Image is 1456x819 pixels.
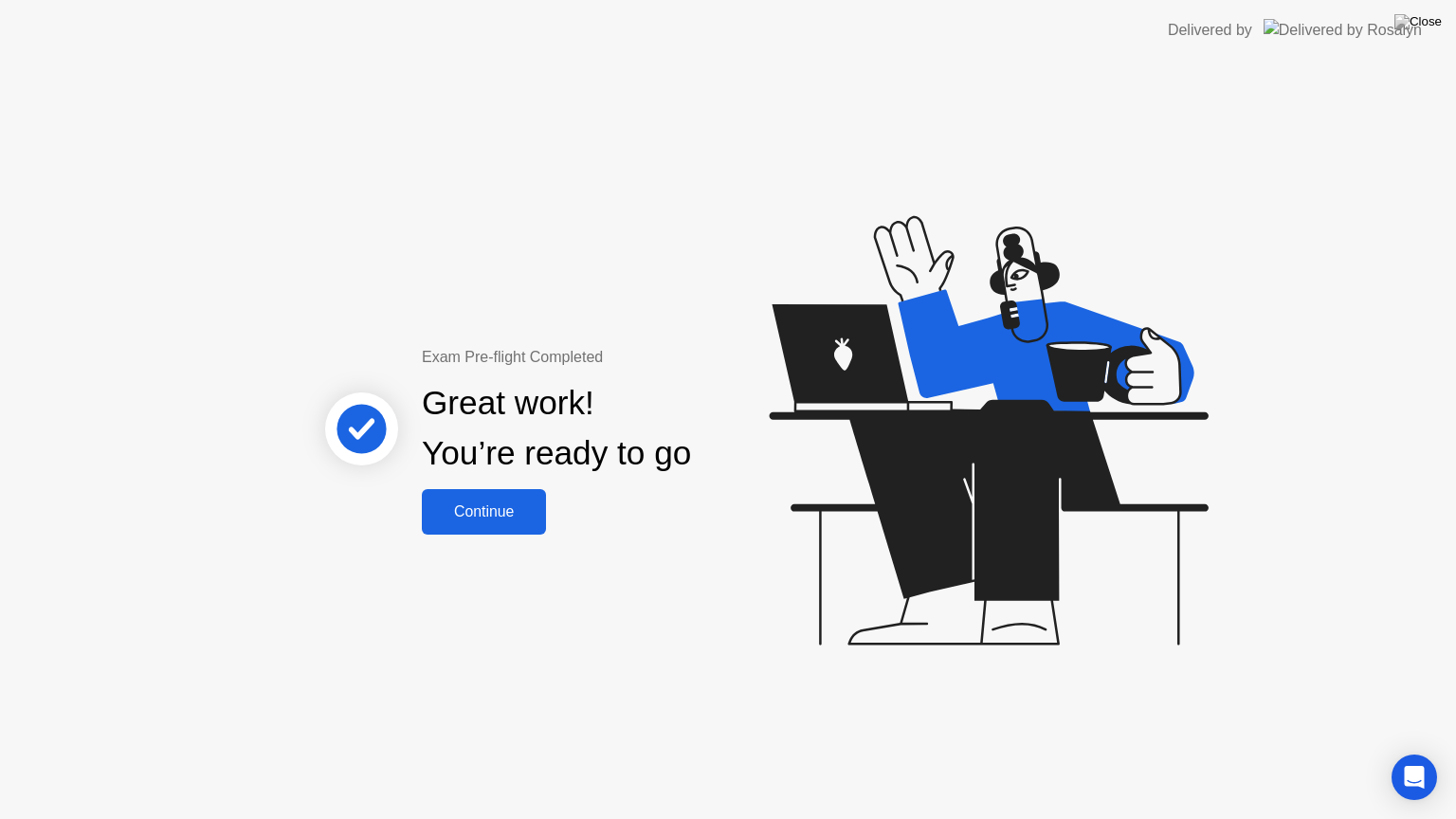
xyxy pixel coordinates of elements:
[422,378,691,479] div: Great work! You’re ready to go
[1392,755,1437,800] div: Open Intercom Messenger
[428,503,540,520] div: Continue
[1394,14,1442,29] img: Close
[422,489,546,535] button: Continue
[422,346,813,369] div: Exam Pre-flight Completed
[1168,19,1252,42] div: Delivered by
[1264,19,1422,41] img: Delivered by Rosalyn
